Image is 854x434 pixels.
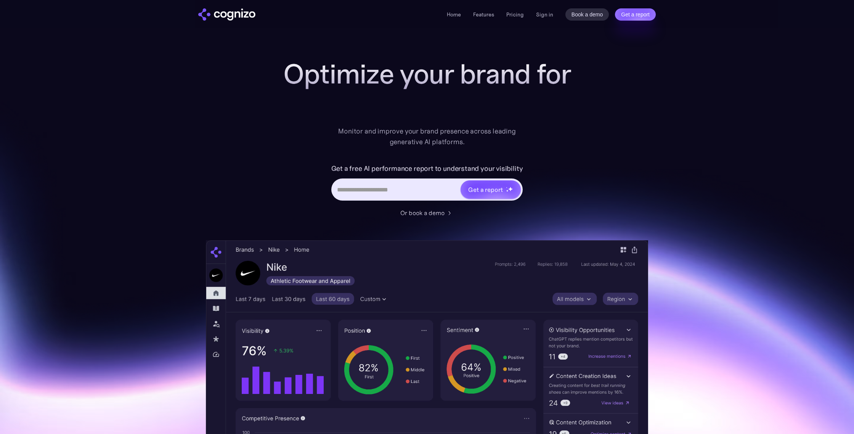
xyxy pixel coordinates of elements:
[468,185,502,194] div: Get a report
[506,190,509,192] img: star
[536,10,553,19] a: Sign in
[506,11,524,18] a: Pricing
[615,8,656,21] a: Get a report
[506,187,507,188] img: star
[460,180,522,199] a: Get a reportstarstarstar
[400,208,445,217] div: Or book a demo
[331,162,523,204] form: Hero URL Input Form
[447,11,461,18] a: Home
[331,162,523,175] label: Get a free AI performance report to understand your visibility
[198,8,255,21] a: home
[274,59,579,89] h1: Optimize your brand for
[400,208,454,217] a: Or book a demo
[333,126,521,147] div: Monitor and improve your brand presence across leading generative AI platforms.
[473,11,494,18] a: Features
[198,8,255,21] img: cognizo logo
[508,186,513,191] img: star
[565,8,609,21] a: Book a demo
